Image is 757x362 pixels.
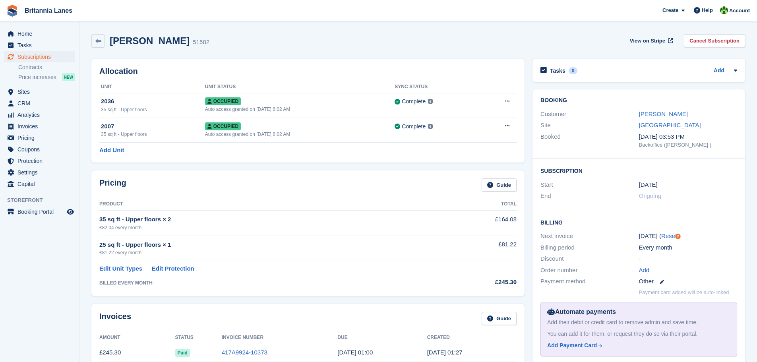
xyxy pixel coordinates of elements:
[17,40,65,51] span: Tasks
[4,178,75,190] a: menu
[627,34,675,47] a: View on Stripe
[66,207,75,217] a: Preview store
[99,178,126,192] h2: Pricing
[639,110,688,117] a: [PERSON_NAME]
[547,307,730,317] div: Automate payments
[639,132,737,141] div: [DATE] 03:53 PM
[337,331,427,344] th: Due
[639,180,658,190] time: 2024-09-01 00:00:00 UTC
[99,67,517,76] h2: Allocation
[630,37,665,45] span: View on Stripe
[21,4,76,17] a: Britannia Lanes
[17,144,65,155] span: Coupons
[99,344,175,362] td: £245.30
[639,266,650,275] a: Add
[547,330,730,338] div: You can add it for them, or request they do so via their portal.
[6,5,18,17] img: stora-icon-8386f47178a22dfd0bd8f6a31ec36ba5ce8667c1dd55bd0f319d3a0aa187defe.svg
[222,331,338,344] th: Invoice Number
[569,67,578,74] div: 0
[547,318,730,327] div: Add their debit or credit card to remove admin and save time.
[639,277,737,286] div: Other
[661,232,677,239] a: Reset
[639,192,662,199] span: Ongoing
[18,73,75,81] a: Price increases NEW
[540,166,737,174] h2: Subscription
[17,167,65,178] span: Settings
[17,155,65,166] span: Protection
[4,144,75,155] a: menu
[99,312,131,325] h2: Invoices
[402,97,426,106] div: Complete
[4,109,75,120] a: menu
[4,51,75,62] a: menu
[17,86,65,97] span: Sites
[674,233,681,240] div: Tooltip anchor
[205,131,395,138] div: Auto access granted on [DATE] 6:02 AM
[17,206,65,217] span: Booking Portal
[4,86,75,97] a: menu
[17,51,65,62] span: Subscriptions
[7,196,79,204] span: Storefront
[99,146,124,155] a: Add Unit
[99,224,439,231] div: £82.04 every month
[547,341,597,350] div: Add Payment Card
[714,66,724,75] a: Add
[99,81,205,93] th: Unit
[427,349,463,356] time: 2025-08-01 00:27:36 UTC
[547,341,727,350] a: Add Payment Card
[101,122,205,131] div: 2007
[540,132,639,149] div: Booked
[17,132,65,143] span: Pricing
[662,6,678,14] span: Create
[550,67,565,74] h2: Tasks
[4,206,75,217] a: menu
[639,288,729,296] p: Payment card added will be auto-linked
[540,97,737,104] h2: Booking
[17,28,65,39] span: Home
[4,155,75,166] a: menu
[18,74,56,81] span: Price increases
[540,266,639,275] div: Order number
[4,167,75,178] a: menu
[540,254,639,263] div: Discount
[540,232,639,241] div: Next invoice
[427,331,517,344] th: Created
[101,131,205,138] div: 35 sq ft - Upper floors
[702,6,713,14] span: Help
[17,178,65,190] span: Capital
[205,106,395,113] div: Auto access granted on [DATE] 6:02 AM
[639,122,701,128] a: [GEOGRAPHIC_DATA]
[684,34,745,47] a: Cancel Subscription
[482,312,517,325] a: Guide
[175,331,222,344] th: Status
[205,97,241,105] span: Occupied
[4,121,75,132] a: menu
[99,264,142,273] a: Edit Unit Types
[439,211,517,236] td: £164.08
[639,254,737,263] div: -
[205,81,395,93] th: Unit Status
[99,215,439,224] div: 35 sq ft - Upper floors × 2
[729,7,750,15] span: Account
[540,192,639,201] div: End
[540,243,639,252] div: Billing period
[101,106,205,113] div: 35 sq ft - Upper floors
[540,180,639,190] div: Start
[395,81,479,93] th: Sync Status
[540,121,639,130] div: Site
[402,122,426,131] div: Complete
[439,198,517,211] th: Total
[99,240,439,250] div: 25 sq ft - Upper floors × 1
[101,97,205,106] div: 2036
[439,236,517,261] td: £81.22
[482,178,517,192] a: Guide
[4,132,75,143] a: menu
[639,232,737,241] div: [DATE] ( )
[540,218,737,226] h2: Billing
[639,141,737,149] div: Backoffice ([PERSON_NAME] )
[337,349,373,356] time: 2025-08-02 00:00:00 UTC
[62,73,75,81] div: NEW
[428,99,433,104] img: icon-info-grey-7440780725fd019a000dd9b08b2336e03edf1995a4989e88bcd33f0948082b44.svg
[99,331,175,344] th: Amount
[4,40,75,51] a: menu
